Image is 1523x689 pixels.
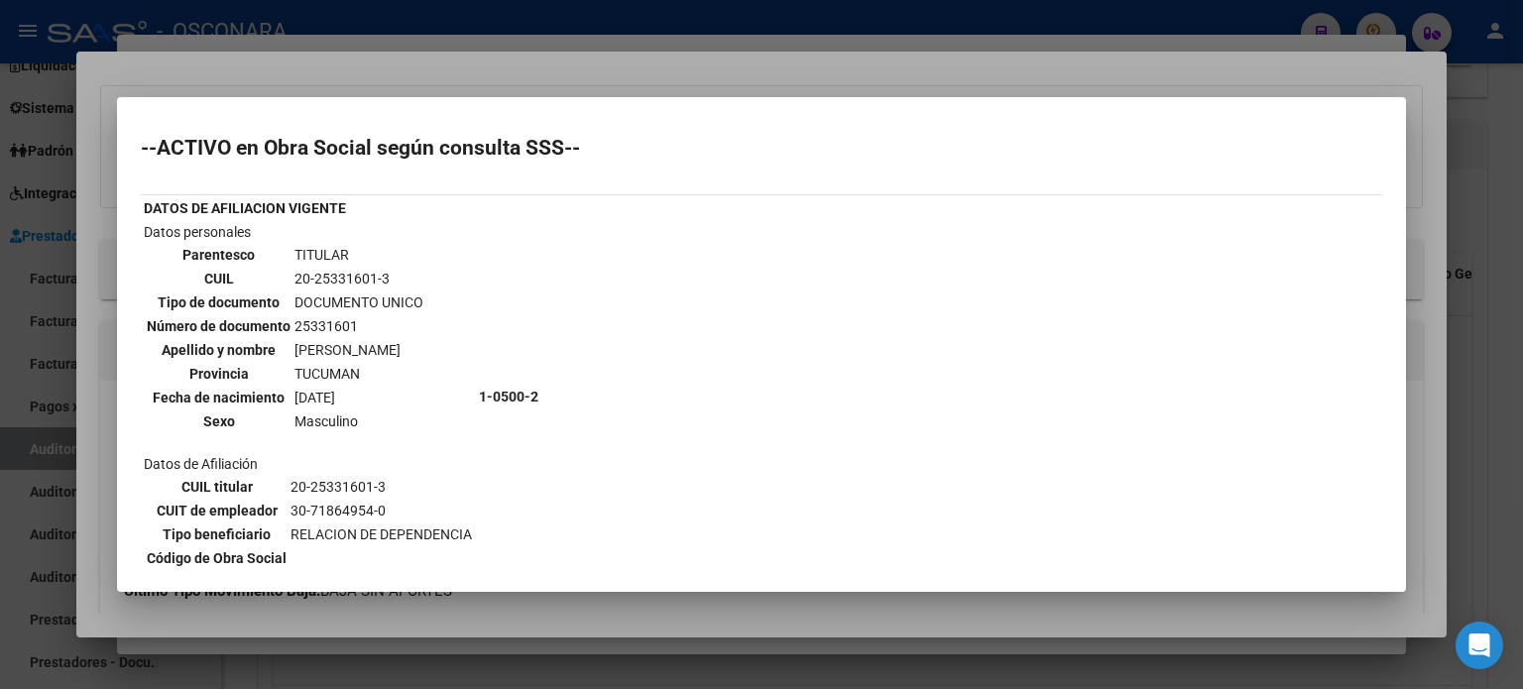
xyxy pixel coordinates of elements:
th: Parentesco [146,244,292,266]
td: TITULAR [293,244,424,266]
div: Open Intercom Messenger [1456,622,1503,669]
td: 30-71864954-0 [290,500,473,521]
td: TUCUMAN [293,363,424,385]
td: [DATE] [293,387,424,408]
th: Código de Obra Social [146,547,288,569]
td: 20-25331601-3 [290,476,473,498]
th: Tipo de documento [146,291,292,313]
td: DOCUMENTO UNICO [293,291,424,313]
td: Datos personales Datos de Afiliación [143,221,476,572]
th: Tipo beneficiario [146,523,288,545]
td: Masculino [293,410,424,432]
th: Fecha de nacimiento [146,387,292,408]
h2: --ACTIVO en Obra Social según consulta SSS-- [141,138,1382,158]
th: Sexo [146,410,292,432]
th: Número de documento [146,315,292,337]
td: RELACION DE DEPENDENCIA [290,523,473,545]
th: Provincia [146,363,292,385]
th: CUIT de empleador [146,500,288,521]
td: [PERSON_NAME] [293,339,424,361]
th: CUIL [146,268,292,289]
td: 20-25331601-3 [293,268,424,289]
b: DATOS DE AFILIACION VIGENTE [144,200,346,216]
td: 25331601 [293,315,424,337]
th: Apellido y nombre [146,339,292,361]
b: 1-0500-2 [479,389,538,404]
th: CUIL titular [146,476,288,498]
